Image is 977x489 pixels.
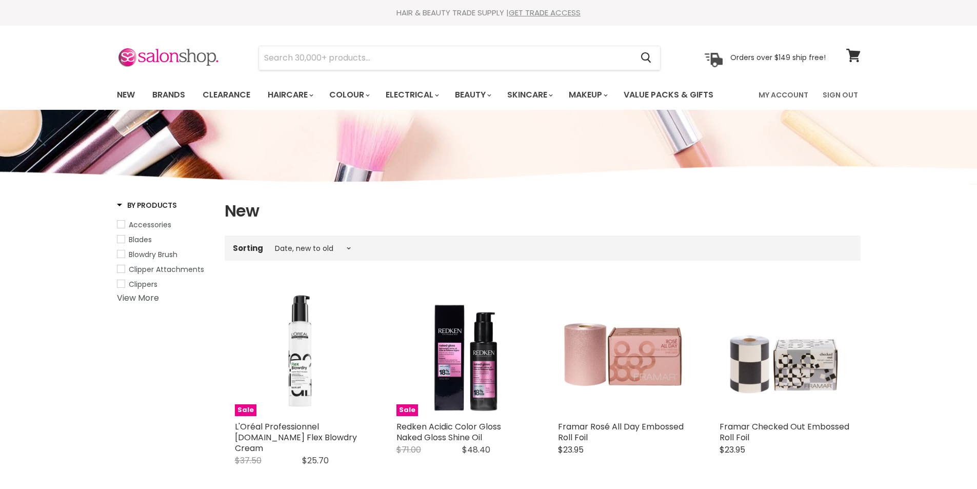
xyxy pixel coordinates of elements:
[129,279,157,289] span: Clippers
[396,444,421,456] span: $71.00
[117,292,159,304] a: View More
[558,444,584,456] span: $23.95
[720,285,850,416] a: Framar Checked Out Embossed Roll Foil Framar Checked Out Embossed Roll Foil
[225,200,861,222] h1: New
[816,84,864,106] a: Sign Out
[104,80,873,110] nav: Main
[235,285,366,416] img: L'Oréal Professionnel Tecni.Art Flex Blowdry Cream
[396,285,527,416] a: Redken Acidic Color Gloss Naked Gloss Shine Oil Sale
[129,264,204,275] span: Clipper Attachments
[720,421,849,443] a: Framar Checked Out Embossed Roll Foil
[129,249,177,260] span: Blowdry Brush
[396,404,418,416] span: Sale
[396,285,527,416] img: Redken Acidic Color Gloss Naked Gloss Shine Oil
[561,84,614,106] a: Makeup
[558,421,684,443] a: Framar Rosé All Day Embossed Roll Foil
[396,421,501,443] a: Redken Acidic Color Gloss Naked Gloss Shine Oil
[500,84,559,106] a: Skincare
[558,285,689,416] img: Framar Rosé All Day Embossed Roll Foil
[117,249,212,260] a: Blowdry Brush
[720,444,745,456] span: $23.95
[322,84,376,106] a: Colour
[129,234,152,245] span: Blades
[235,404,256,416] span: Sale
[117,219,212,230] a: Accessories
[752,84,814,106] a: My Account
[509,7,581,18] a: GET TRADE ACCESS
[378,84,445,106] a: Electrical
[302,455,329,466] span: $25.70
[633,46,660,70] button: Search
[730,53,826,62] p: Orders over $149 ship free!
[233,244,263,252] label: Sorting
[109,80,737,110] ul: Main menu
[259,46,633,70] input: Search
[129,220,171,230] span: Accessories
[235,421,357,454] a: L'Oréal Professionnel [DOMAIN_NAME] Flex Blowdry Cream
[235,455,262,466] span: $37.50
[235,285,366,416] a: L'Oréal Professionnel Tecni.Art Flex Blowdry Cream Sale
[104,8,873,18] div: HAIR & BEAUTY TRADE SUPPLY |
[117,279,212,290] a: Clippers
[260,84,320,106] a: Haircare
[117,234,212,245] a: Blades
[926,441,967,479] iframe: Gorgias live chat messenger
[109,84,143,106] a: New
[117,264,212,275] a: Clipper Attachments
[558,285,689,416] a: Framar Rosé All Day Embossed Roll Foil Framar Rosé All Day Embossed Roll Foil
[145,84,193,106] a: Brands
[117,200,177,210] h3: By Products
[447,84,497,106] a: Beauty
[720,285,850,416] img: Framar Checked Out Embossed Roll Foil
[258,46,661,70] form: Product
[462,444,490,456] span: $48.40
[195,84,258,106] a: Clearance
[616,84,721,106] a: Value Packs & Gifts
